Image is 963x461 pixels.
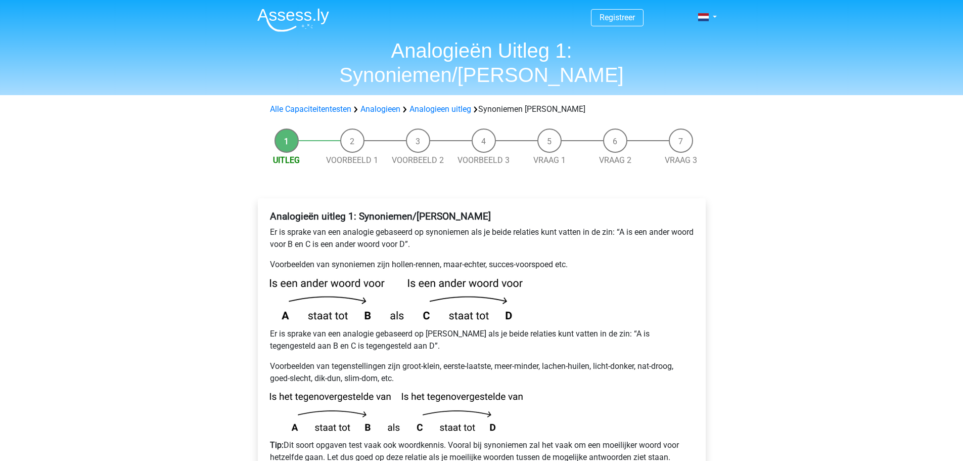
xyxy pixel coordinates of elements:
a: Voorbeeld 1 [326,155,378,165]
p: Voorbeelden van tegenstellingen zijn groot-klein, eerste-laatste, meer-minder, lachen-huilen, lic... [270,360,694,385]
h1: Analogieën Uitleg 1: Synoniemen/[PERSON_NAME] [249,38,714,87]
img: analogies_pattern1.png [270,279,523,320]
p: Er is sprake van een analogie gebaseerd op [PERSON_NAME] als je beide relaties kunt vatten in de ... [270,328,694,352]
a: Voorbeeld 3 [457,155,510,165]
a: Analogieen [360,104,400,114]
a: Uitleg [273,155,300,165]
img: Assessly [257,8,329,32]
a: Vraag 1 [533,155,566,165]
a: Vraag 2 [599,155,631,165]
div: Synoniemen [PERSON_NAME] [266,103,698,115]
a: Registreer [600,13,635,22]
a: Vraag 3 [665,155,697,165]
p: Er is sprake van een analogie gebaseerd op synoniemen als je beide relaties kunt vatten in de zin... [270,226,694,250]
a: Voorbeeld 2 [392,155,444,165]
a: Alle Capaciteitentesten [270,104,351,114]
p: Voorbeelden van synoniemen zijn hollen-rennen, maar-echter, succes-voorspoed etc. [270,259,694,271]
a: Analogieen uitleg [409,104,471,114]
img: analogies_pattern1_2.png [270,393,523,431]
b: Tip: [270,440,284,450]
b: Analogieën uitleg 1: Synoniemen/[PERSON_NAME] [270,211,491,222]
